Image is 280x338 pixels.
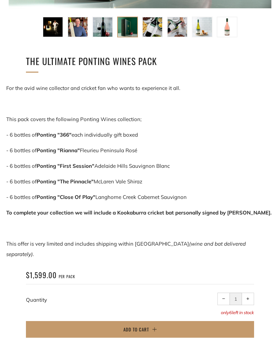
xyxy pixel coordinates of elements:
[6,192,274,202] p: - 6 bottles of Langhorne Creek Cabernet Sauvignon
[123,326,149,333] span: Add to Cart
[246,297,250,300] span: +
[26,54,254,68] h1: The Ultimate Ponting Wines Pack
[37,194,95,200] strong: Ponting "Close Of Play"
[6,239,274,259] p: This offer is very limited and includes shipping within [GEOGRAPHIC_DATA]
[37,178,94,185] strong: Ponting "The Pinnacle"
[6,145,274,156] p: - 6 bottles of Fleurieu Peninsula Rosé
[217,17,237,37] img: Load image into Gallery viewer, The Ultimate Ponting Wines Pack
[93,17,112,37] img: Load image into Gallery viewer, The Ultimate Ponting Wines Pack
[6,176,274,187] p: - 6 bottles of McLaren Vale Shiraz
[26,310,254,315] p: only left in stock
[6,83,274,93] p: For the avid wine collector and cricket fan who wants to experience it all.
[37,131,72,138] strong: Ponting "366"
[6,209,272,216] strong: To complete your collection we will include a Kookaburra cricket bat personally signed by [PERSON...
[193,17,212,37] img: Load image into Gallery viewer, The Ultimate Ponting Wines Pack
[26,270,57,280] span: $1,599.00
[6,114,274,125] p: This pack covers the following Ponting Wines collection;
[168,17,187,37] img: Load image into Gallery viewer, The Ultimate Ponting Wines Pack
[37,163,94,169] strong: Ponting "First Session"
[59,274,75,279] span: per pack
[43,17,63,37] img: Load image into Gallery viewer, The Ultimate Ponting Wines Pack
[37,147,80,154] strong: Ponting "Rianna"
[143,17,162,37] img: Load image into Gallery viewer, The Ultimate Ponting Wines Pack
[26,321,254,338] button: Add to Cart
[229,310,232,315] span: 6
[117,17,138,37] button: Load image into Gallery viewer, The Ultimate Ponting Wines Pack
[118,17,137,37] img: Load image into Gallery viewer, The Ultimate Ponting Wines Pack
[222,297,225,300] span: −
[6,161,274,171] p: - 6 bottles of Adelaide Hills Sauvignon Blanc
[230,293,242,305] input: quantity
[6,240,246,257] em: (wine and bat delivered separately).
[6,130,274,140] p: - 6 bottles of each individually gift boxed
[26,296,47,303] label: Quantity
[68,17,87,37] img: Load image into Gallery viewer, The Ultimate Ponting Wines Pack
